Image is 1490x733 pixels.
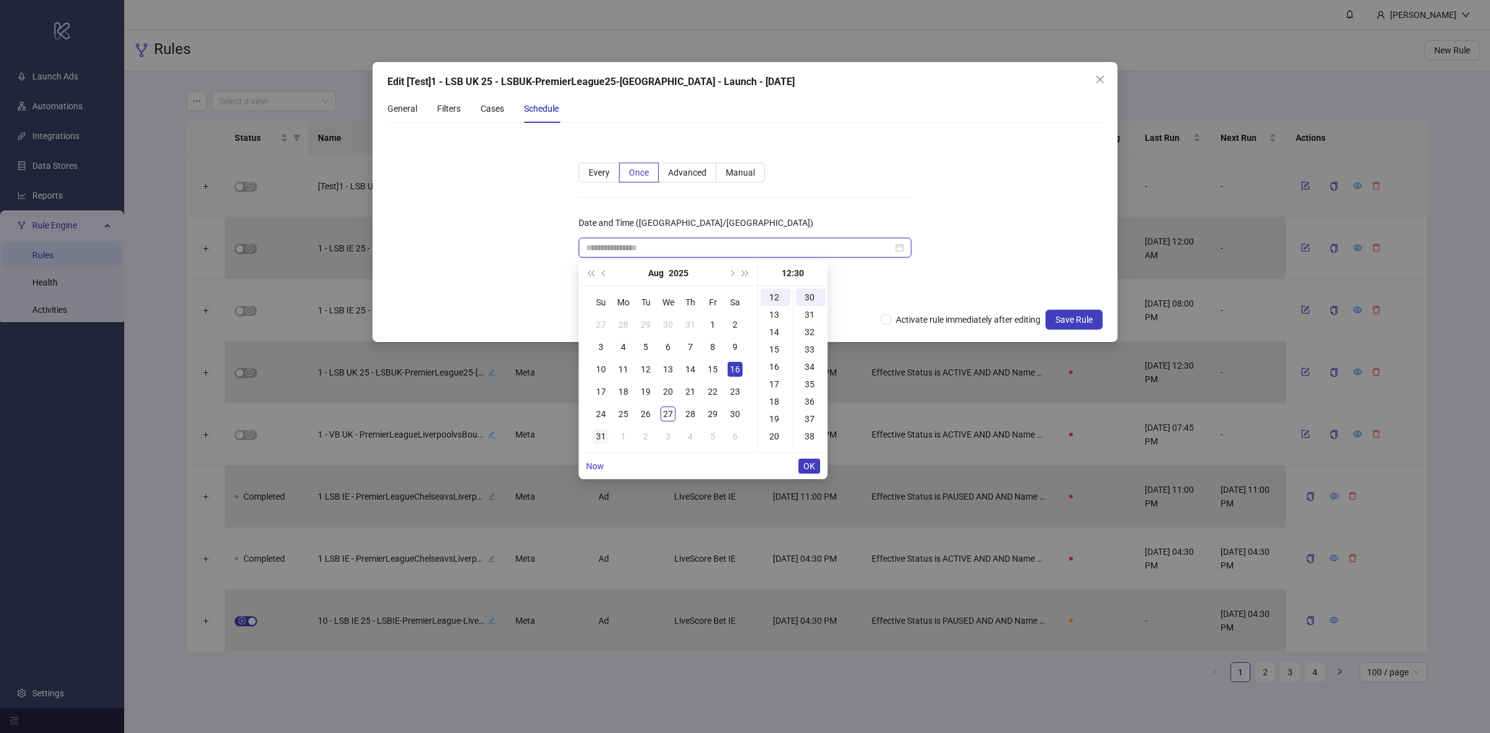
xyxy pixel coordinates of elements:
[616,317,631,332] div: 28
[612,425,634,447] td: 2025-09-01
[683,429,698,444] div: 4
[616,407,631,421] div: 25
[761,375,790,393] div: 17
[683,317,698,332] div: 31
[679,425,702,447] td: 2025-09-04
[796,358,826,375] div: 34
[679,313,702,336] td: 2025-07-31
[590,313,612,336] td: 2025-07-27
[724,380,746,403] td: 2025-08-23
[724,403,746,425] td: 2025-08-30
[612,358,634,380] td: 2025-08-11
[634,380,657,403] td: 2025-08-19
[679,358,702,380] td: 2025-08-14
[702,336,724,358] td: 2025-08-08
[657,403,679,425] td: 2025-08-27
[683,407,698,421] div: 28
[796,323,826,341] div: 32
[702,403,724,425] td: 2025-08-29
[524,102,559,115] div: Schedule
[679,403,702,425] td: 2025-08-28
[594,407,608,421] div: 24
[661,384,675,399] div: 20
[724,336,746,358] td: 2025-08-09
[705,340,720,354] div: 8
[634,358,657,380] td: 2025-08-12
[638,362,653,377] div: 12
[584,261,597,286] button: Last year (Control + left)
[761,410,790,428] div: 19
[638,317,653,332] div: 29
[705,317,720,332] div: 1
[724,358,746,380] td: 2025-08-16
[683,340,698,354] div: 7
[657,380,679,403] td: 2025-08-20
[728,317,743,332] div: 2
[1055,315,1093,325] span: Save Rule
[594,362,608,377] div: 10
[657,336,679,358] td: 2025-08-06
[702,291,724,313] th: Fr
[387,74,1103,89] div: Edit [Test]1 - LSB UK 25 - LSBUK-PremierLeague25-[GEOGRAPHIC_DATA] - Launch - [DATE]
[634,313,657,336] td: 2025-07-29
[616,340,631,354] div: 4
[1045,310,1103,330] button: Save Rule
[616,384,631,399] div: 18
[657,425,679,447] td: 2025-09-03
[726,168,755,178] span: Manual
[629,168,649,178] span: Once
[728,340,743,354] div: 9
[761,358,790,375] div: 16
[798,459,820,474] button: OK
[679,291,702,313] th: Th
[705,362,720,377] div: 15
[597,261,611,286] button: Previous month (PageUp)
[612,336,634,358] td: 2025-08-04
[657,313,679,336] td: 2025-07-30
[661,340,675,354] div: 6
[481,102,504,115] div: Cases
[634,291,657,313] th: Tu
[761,445,790,462] div: 21
[661,407,675,421] div: 27
[594,340,608,354] div: 3
[724,313,746,336] td: 2025-08-02
[702,380,724,403] td: 2025-08-22
[761,306,790,323] div: 13
[616,429,631,444] div: 1
[702,425,724,447] td: 2025-09-05
[638,407,653,421] div: 26
[590,380,612,403] td: 2025-08-17
[1090,70,1110,89] button: Close
[796,375,826,393] div: 35
[612,291,634,313] th: Mo
[891,313,1045,326] span: Activate rule immediately after editing
[579,213,821,233] label: Date and Time (Europe/London)
[590,336,612,358] td: 2025-08-03
[739,261,752,286] button: Next year (Control + right)
[634,403,657,425] td: 2025-08-26
[661,317,675,332] div: 30
[702,358,724,380] td: 2025-08-15
[594,429,608,444] div: 31
[679,380,702,403] td: 2025-08-21
[437,102,461,115] div: Filters
[668,168,707,178] span: Advanced
[661,362,675,377] div: 13
[612,380,634,403] td: 2025-08-18
[589,168,610,178] span: Every
[796,393,826,410] div: 36
[594,317,608,332] div: 27
[594,384,608,399] div: 17
[796,289,826,306] div: 30
[796,306,826,323] div: 31
[634,425,657,447] td: 2025-09-02
[796,410,826,428] div: 37
[661,429,675,444] div: 3
[761,393,790,410] div: 18
[638,384,653,399] div: 19
[803,461,815,471] span: OK
[796,445,826,462] div: 39
[796,428,826,445] div: 38
[648,261,664,286] button: Choose a month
